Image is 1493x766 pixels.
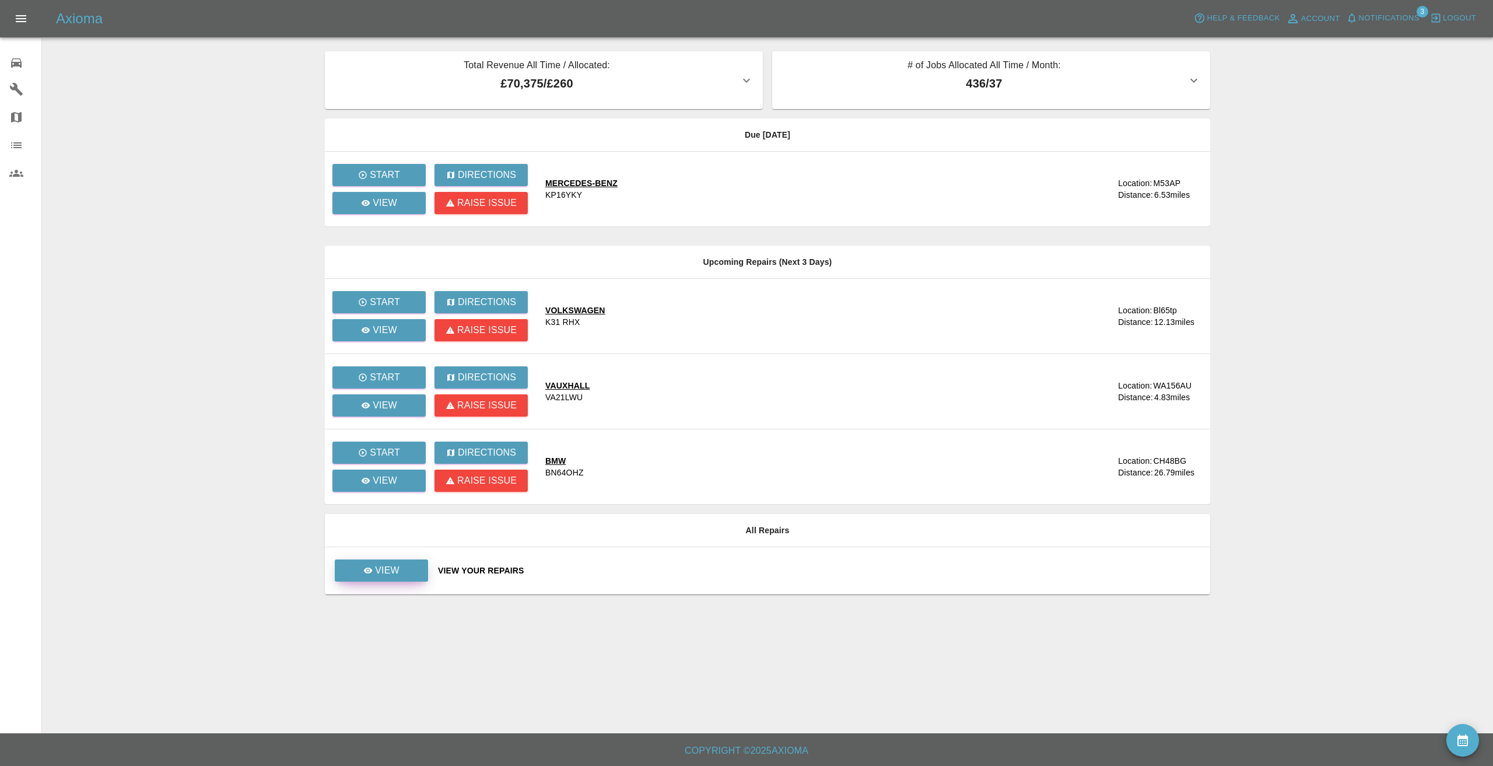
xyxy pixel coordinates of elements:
[1283,9,1343,28] a: Account
[545,177,1058,201] a: MERCEDES-BENZKP16YKY
[772,51,1210,109] button: # of Jobs Allocated All Time / Month:436/37
[332,192,426,214] a: View
[370,168,400,182] p: Start
[373,474,397,488] p: View
[457,323,517,337] p: Raise issue
[375,564,399,578] p: View
[545,380,590,391] div: VAUXHALL
[334,565,429,575] a: View
[1153,455,1186,467] div: CH48BG
[1118,316,1153,328] div: Distance:
[1427,9,1479,27] button: Logout
[1207,12,1280,25] span: Help & Feedback
[434,470,528,492] button: Raise issue
[1067,380,1201,403] a: Location:WA156AUDistance:4.83miles
[1153,177,1180,189] div: M53AP
[1067,305,1201,328] a: Location:Bl65tpDistance:12.13miles
[1446,724,1479,757] button: availability
[1343,9,1422,27] button: Notifications
[434,192,528,214] button: Raise issue
[1417,6,1428,18] span: 3
[1154,189,1201,201] div: 6.53 miles
[370,446,400,460] p: Start
[373,323,397,337] p: View
[1118,305,1152,316] div: Location:
[1118,189,1153,201] div: Distance:
[1191,9,1282,27] button: Help & Feedback
[1067,177,1201,201] a: Location:M53APDistance:6.53miles
[332,291,426,313] button: Start
[325,514,1210,547] th: All Repairs
[457,398,517,412] p: Raise issue
[1154,316,1201,328] div: 12.13 miles
[434,319,528,341] button: Raise issue
[1154,391,1201,403] div: 4.83 miles
[332,470,426,492] a: View
[370,295,400,309] p: Start
[545,391,583,403] div: VA21LWU
[434,366,528,389] button: Directions
[1118,391,1153,403] div: Distance:
[545,380,1058,403] a: VAUXHALLVA21LWU
[1118,467,1153,478] div: Distance:
[1153,380,1191,391] div: WA156AU
[545,305,605,316] div: VOLKSWAGEN
[1067,455,1201,478] a: Location:CH48BGDistance:26.79miles
[1118,177,1152,189] div: Location:
[781,58,1187,75] p: # of Jobs Allocated All Time / Month:
[545,467,584,478] div: BN64OHZ
[373,398,397,412] p: View
[325,246,1210,279] th: Upcoming Repairs (Next 3 Days)
[434,442,528,464] button: Directions
[458,295,516,309] p: Directions
[332,394,426,417] a: View
[332,164,426,186] button: Start
[1301,12,1340,26] span: Account
[1359,12,1420,25] span: Notifications
[457,474,517,488] p: Raise issue
[373,196,397,210] p: View
[458,370,516,384] p: Directions
[325,51,763,109] button: Total Revenue All Time / Allocated:£70,375/£260
[545,455,1058,478] a: BMWBN64OHZ
[781,75,1187,92] p: 436 / 37
[457,196,517,210] p: Raise issue
[545,305,1058,328] a: VOLKSWAGENK31 RHX
[1154,467,1201,478] div: 26.79 miles
[334,58,740,75] p: Total Revenue All Time / Allocated:
[545,177,618,189] div: MERCEDES-BENZ
[334,75,740,92] p: £70,375 / £260
[545,455,584,467] div: BMW
[1118,380,1152,391] div: Location:
[1118,455,1152,467] div: Location:
[458,168,516,182] p: Directions
[438,565,1201,576] a: View Your Repairs
[335,559,428,582] a: View
[434,394,528,417] button: Raise issue
[545,316,580,328] div: K31 RHX
[9,743,1484,759] h6: Copyright © 2025 Axioma
[434,164,528,186] button: Directions
[545,189,582,201] div: KP16YKY
[370,370,400,384] p: Start
[56,9,103,28] h5: Axioma
[1153,305,1177,316] div: Bl65tp
[332,366,426,389] button: Start
[332,442,426,464] button: Start
[458,446,516,460] p: Directions
[1443,12,1476,25] span: Logout
[434,291,528,313] button: Directions
[7,5,35,33] button: Open drawer
[332,319,426,341] a: View
[325,118,1210,152] th: Due [DATE]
